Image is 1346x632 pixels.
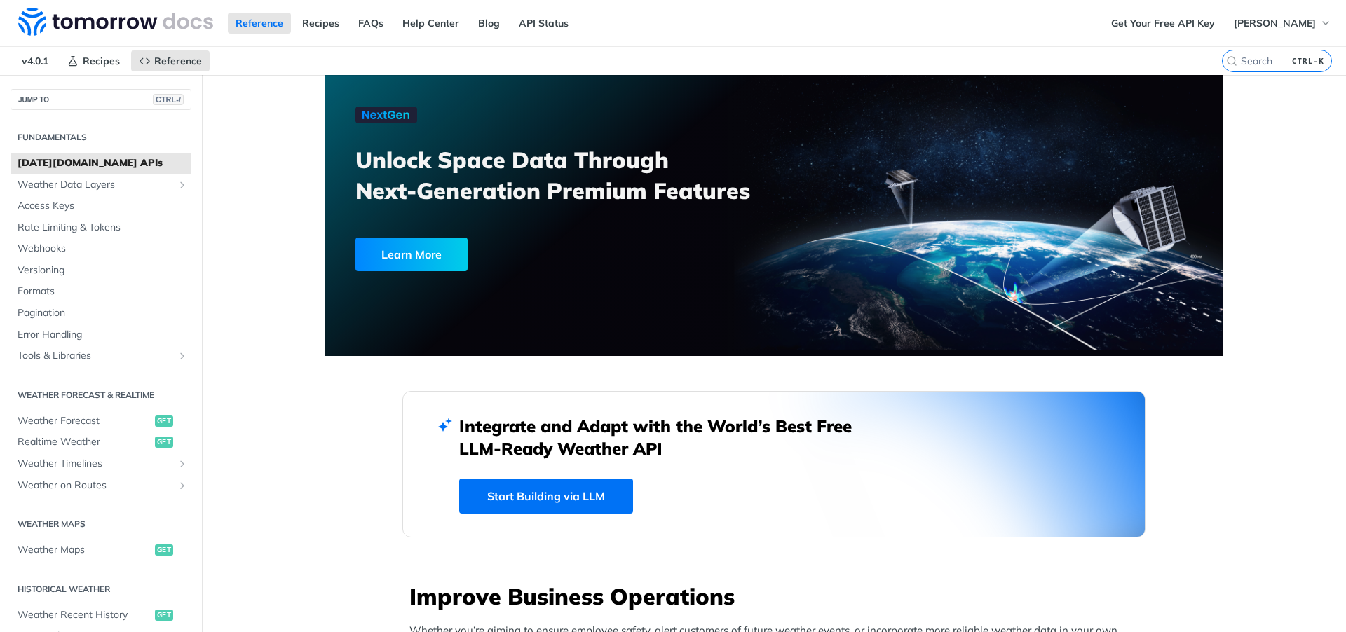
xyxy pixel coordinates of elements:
span: Tools & Libraries [18,349,173,363]
a: Help Center [395,13,467,34]
a: Reference [228,13,291,34]
a: Rate Limiting & Tokens [11,217,191,238]
a: FAQs [351,13,391,34]
a: Recipes [60,50,128,71]
h2: Integrate and Adapt with the World’s Best Free LLM-Ready Weather API [459,415,873,460]
svg: Search [1226,55,1237,67]
span: [DATE][DOMAIN_NAME] APIs [18,156,188,170]
span: Error Handling [18,328,188,342]
a: Versioning [11,260,191,281]
a: Weather Recent Historyget [11,605,191,626]
span: Weather on Routes [18,479,173,493]
a: Webhooks [11,238,191,259]
a: Recipes [294,13,347,34]
h2: Historical Weather [11,583,191,596]
h3: Improve Business Operations [409,581,1146,612]
a: Realtime Weatherget [11,432,191,453]
a: Start Building via LLM [459,479,633,514]
a: Weather on RoutesShow subpages for Weather on Routes [11,475,191,496]
a: Weather Forecastget [11,411,191,432]
h2: Weather Forecast & realtime [11,389,191,401]
a: Weather TimelinesShow subpages for Weather Timelines [11,453,191,474]
span: Weather Maps [18,543,151,557]
span: get [155,437,173,448]
span: Weather Timelines [18,457,173,471]
span: Recipes [83,55,120,67]
span: Rate Limiting & Tokens [18,221,188,235]
span: Webhooks [18,242,188,256]
a: Tools & LibrariesShow subpages for Tools & Libraries [11,345,191,366]
img: Tomorrow.io Weather API Docs [18,8,213,36]
span: Formats [18,284,188,298]
span: Versioning [18,263,188,277]
a: [DATE][DOMAIN_NAME] APIs [11,153,191,174]
a: Blog [470,13,508,34]
h2: Fundamentals [11,131,191,144]
button: JUMP TOCTRL-/ [11,89,191,110]
a: Formats [11,281,191,302]
a: Reference [131,50,210,71]
a: Weather Data LayersShow subpages for Weather Data Layers [11,174,191,195]
span: Weather Data Layers [18,178,173,192]
span: Access Keys [18,199,188,213]
span: get [155,415,173,427]
button: Show subpages for Tools & Libraries [177,350,188,362]
a: Pagination [11,303,191,324]
a: Access Keys [11,195,191,217]
span: [PERSON_NAME] [1234,17,1316,29]
a: Get Your Free API Key [1103,13,1223,34]
h3: Unlock Space Data Through Next-Generation Premium Features [355,144,789,206]
button: Show subpages for Weather Data Layers [177,179,188,191]
span: get [155,610,173,621]
span: Reference [154,55,202,67]
span: Pagination [18,306,188,320]
a: Weather Mapsget [11,540,191,561]
a: Learn More [355,238,702,271]
a: API Status [511,13,576,34]
a: Error Handling [11,324,191,345]
span: v4.0.1 [14,50,56,71]
kbd: CTRL-K [1289,54,1328,68]
span: Weather Forecast [18,414,151,428]
span: Realtime Weather [18,435,151,449]
img: NextGen [355,107,417,123]
button: Show subpages for Weather Timelines [177,458,188,469]
span: Weather Recent History [18,608,151,622]
div: Learn More [355,238,468,271]
button: Show subpages for Weather on Routes [177,480,188,491]
span: get [155,544,173,556]
span: CTRL-/ [153,94,184,105]
button: [PERSON_NAME] [1226,13,1339,34]
h2: Weather Maps [11,518,191,530]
